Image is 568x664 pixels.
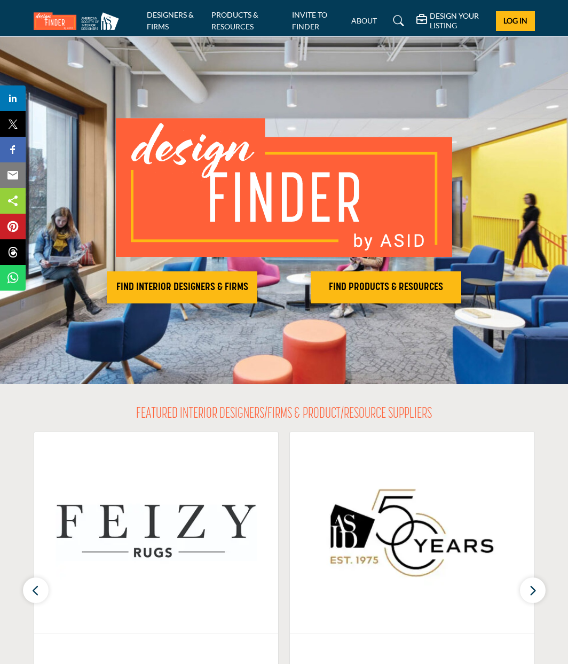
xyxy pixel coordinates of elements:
[211,10,258,31] a: PRODUCTS & RESOURCES
[34,432,279,634] img: Feizy Import & Export
[110,281,254,294] h2: FIND INTERIOR DESIGNERS & FIRMS
[430,11,488,30] h5: DESIGN YOUR LISTING
[147,10,194,31] a: DESIGNERS & FIRMS
[116,118,452,257] img: image
[416,11,488,30] div: DESIGN YOUR LISTING
[34,12,124,30] img: Site Logo
[503,16,527,25] span: Log In
[314,281,458,294] h2: FIND PRODUCTS & RESOURCES
[496,11,534,31] button: Log In
[383,12,411,29] a: Search
[311,271,461,303] button: FIND PRODUCTS & RESOURCES
[136,405,432,424] h2: FEATURED INTERIOR DESIGNERS/FIRMS & PRODUCT/RESOURCE SUPPLIERS
[107,271,257,303] button: FIND INTERIOR DESIGNERS & FIRMS
[351,16,377,25] a: ABOUT
[290,432,534,634] img: American Society of Interior Designers
[292,10,327,31] a: INVITE TO FINDER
